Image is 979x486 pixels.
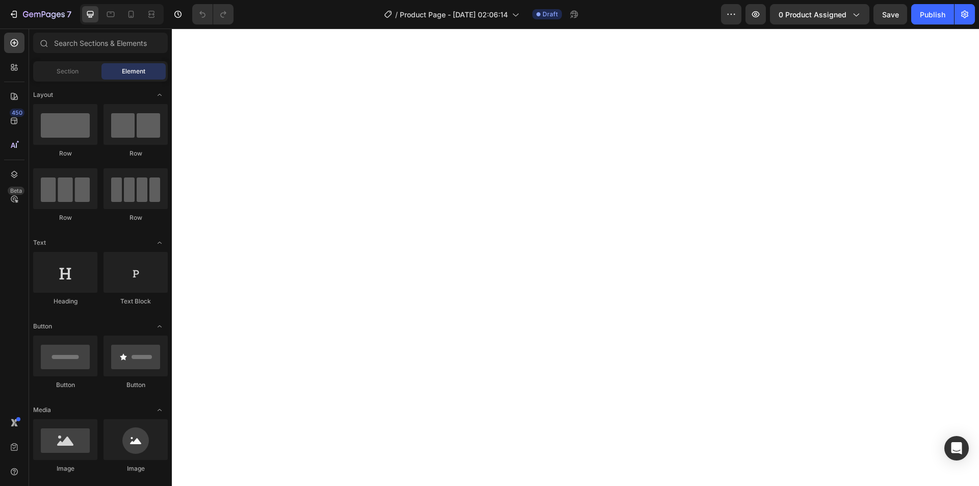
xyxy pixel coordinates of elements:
[104,149,168,158] div: Row
[33,405,51,415] span: Media
[151,318,168,335] span: Toggle open
[151,402,168,418] span: Toggle open
[122,67,145,76] span: Element
[104,464,168,473] div: Image
[172,29,979,486] iframe: Design area
[395,9,398,20] span: /
[33,149,97,158] div: Row
[779,9,846,20] span: 0 product assigned
[33,464,97,473] div: Image
[873,4,907,24] button: Save
[33,297,97,306] div: Heading
[944,436,969,461] div: Open Intercom Messenger
[33,90,53,99] span: Layout
[33,33,168,53] input: Search Sections & Elements
[67,8,71,20] p: 7
[543,10,558,19] span: Draft
[33,380,97,390] div: Button
[920,9,945,20] div: Publish
[192,4,234,24] div: Undo/Redo
[10,109,24,117] div: 450
[911,4,954,24] button: Publish
[400,9,508,20] span: Product Page - [DATE] 02:06:14
[33,213,97,222] div: Row
[104,297,168,306] div: Text Block
[57,67,79,76] span: Section
[151,87,168,103] span: Toggle open
[33,238,46,247] span: Text
[4,4,76,24] button: 7
[882,10,899,19] span: Save
[8,187,24,195] div: Beta
[151,235,168,251] span: Toggle open
[104,213,168,222] div: Row
[104,380,168,390] div: Button
[33,322,52,331] span: Button
[770,4,869,24] button: 0 product assigned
